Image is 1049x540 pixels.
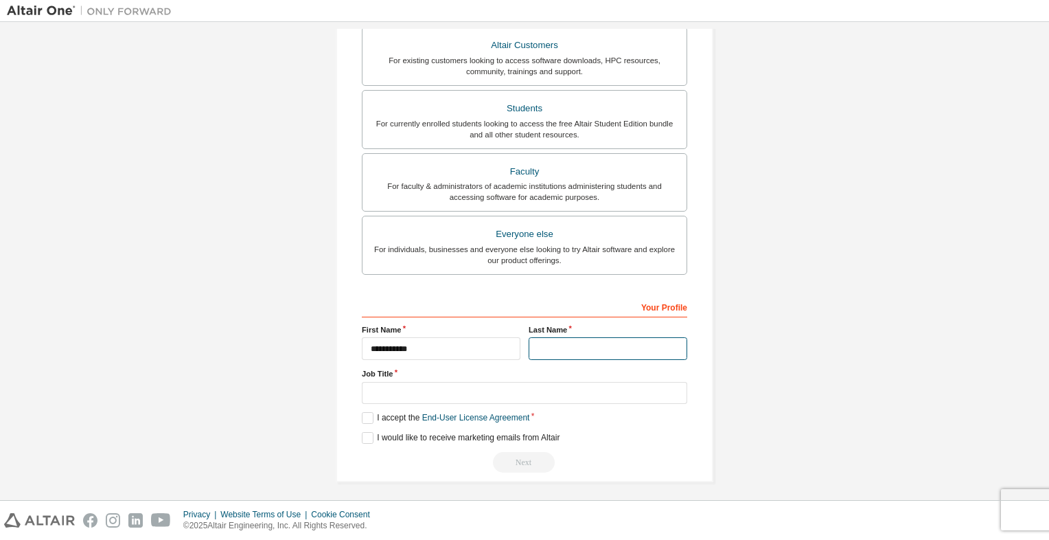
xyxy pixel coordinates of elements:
a: End-User License Agreement [422,413,530,423]
label: First Name [362,324,520,335]
div: For faculty & administrators of academic institutions administering students and accessing softwa... [371,181,678,203]
img: linkedin.svg [128,513,143,528]
img: Altair One [7,4,178,18]
div: Everyone else [371,225,678,244]
div: Your Profile [362,295,687,317]
img: altair_logo.svg [4,513,75,528]
div: Altair Customers [371,36,678,55]
p: © 2025 Altair Engineering, Inc. All Rights Reserved. [183,520,378,532]
div: Faculty [371,162,678,181]
label: I accept the [362,412,529,424]
div: For currently enrolled students looking to access the free Altair Student Edition bundle and all ... [371,118,678,140]
div: Read and acccept EULA to continue [362,452,687,473]
img: youtube.svg [151,513,171,528]
img: instagram.svg [106,513,120,528]
label: Job Title [362,368,687,379]
div: For individuals, businesses and everyone else looking to try Altair software and explore our prod... [371,244,678,266]
div: Students [371,99,678,118]
div: Website Terms of Use [220,509,311,520]
div: Cookie Consent [311,509,378,520]
div: Privacy [183,509,220,520]
label: Last Name [529,324,687,335]
div: For existing customers looking to access software downloads, HPC resources, community, trainings ... [371,55,678,77]
img: facebook.svg [83,513,97,528]
label: I would like to receive marketing emails from Altair [362,432,560,444]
